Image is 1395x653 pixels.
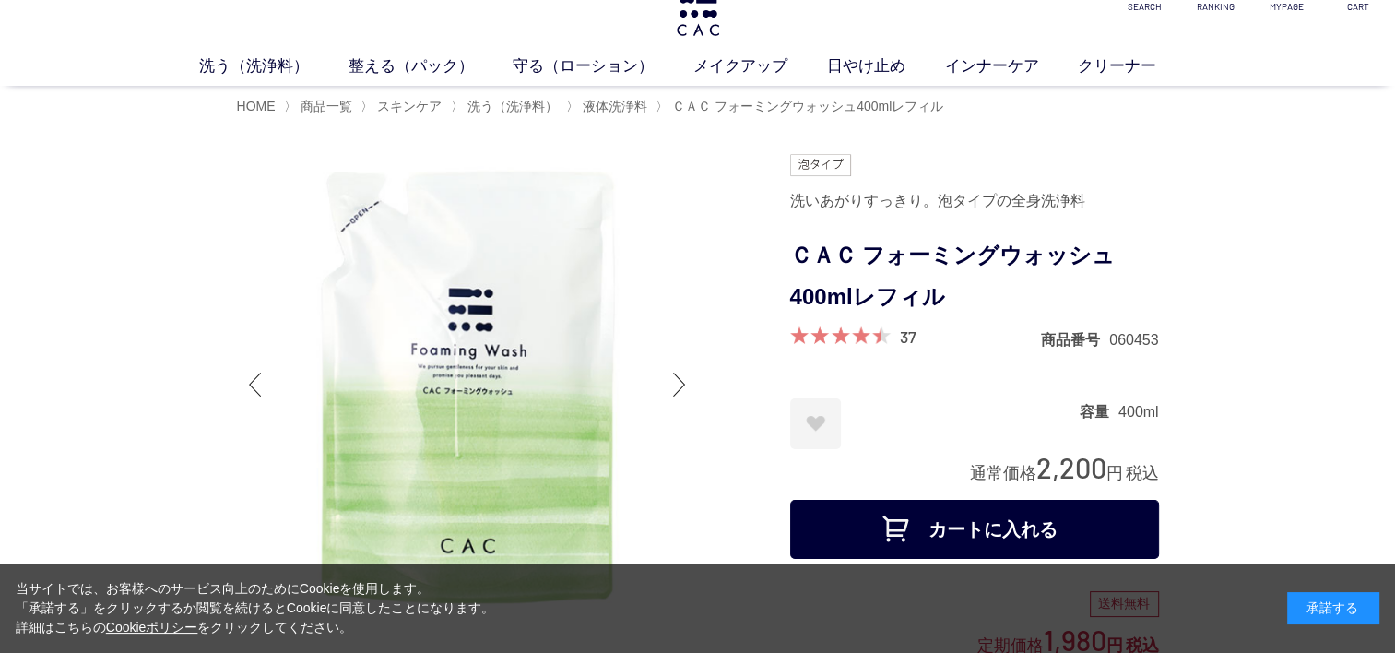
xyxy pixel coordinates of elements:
a: メイクアップ [693,54,827,78]
li: 〉 [566,98,652,115]
span: 通常価格 [970,464,1036,482]
span: スキンケア [377,99,442,113]
a: インナーケア [945,54,1079,78]
span: 商品一覧 [301,99,352,113]
dt: 商品番号 [1041,330,1109,350]
span: 液体洗浄料 [583,99,647,113]
a: HOME [237,99,276,113]
a: 日やけ止め [827,54,945,78]
div: 当サイトでは、お客様へのサービス向上のためにCookieを使用します。 「承諾する」をクリックするか閲覧を続けるとCookieに同意したことになります。 詳細はこちらの をクリックしてください。 [16,579,495,637]
img: 泡タイプ [790,154,851,176]
dd: 400ml [1118,402,1159,421]
span: 洗う（洗浄料） [467,99,558,113]
a: スキンケア [373,99,442,113]
a: Cookieポリシー [106,620,198,635]
button: カートに入れる [790,500,1159,559]
a: ＣＡＣ フォーミングウォッシュ400mlレフィル [668,99,943,113]
img: ＣＡＣ フォーミングウォッシュ400mlレフィル [237,154,698,615]
a: クリーナー [1078,54,1196,78]
a: 洗う（洗浄料） [199,54,349,78]
div: 洗いあがりすっきり。泡タイプの全身洗浄料 [790,185,1159,217]
a: 洗う（洗浄料） [464,99,558,113]
li: 〉 [361,98,446,115]
span: 2,200 [1036,450,1106,484]
dt: 容量 [1080,402,1118,421]
div: 承諾する [1287,592,1379,624]
li: 〉 [284,98,357,115]
span: ＣＡＣ フォーミングウォッシュ400mlレフィル [672,99,943,113]
a: お気に入りに登録する [790,398,841,449]
dd: 060453 [1109,330,1158,350]
a: 守る（ローション） [513,54,693,78]
span: 税込 [1126,464,1159,482]
span: 円 [1106,464,1123,482]
a: 整える（パック） [349,54,514,78]
a: 37 [900,326,916,347]
li: 〉 [656,98,948,115]
h1: ＣＡＣ フォーミングウォッシュ400mlレフィル [790,235,1159,318]
li: 〉 [451,98,562,115]
a: 商品一覧 [297,99,352,113]
a: 液体洗浄料 [579,99,647,113]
